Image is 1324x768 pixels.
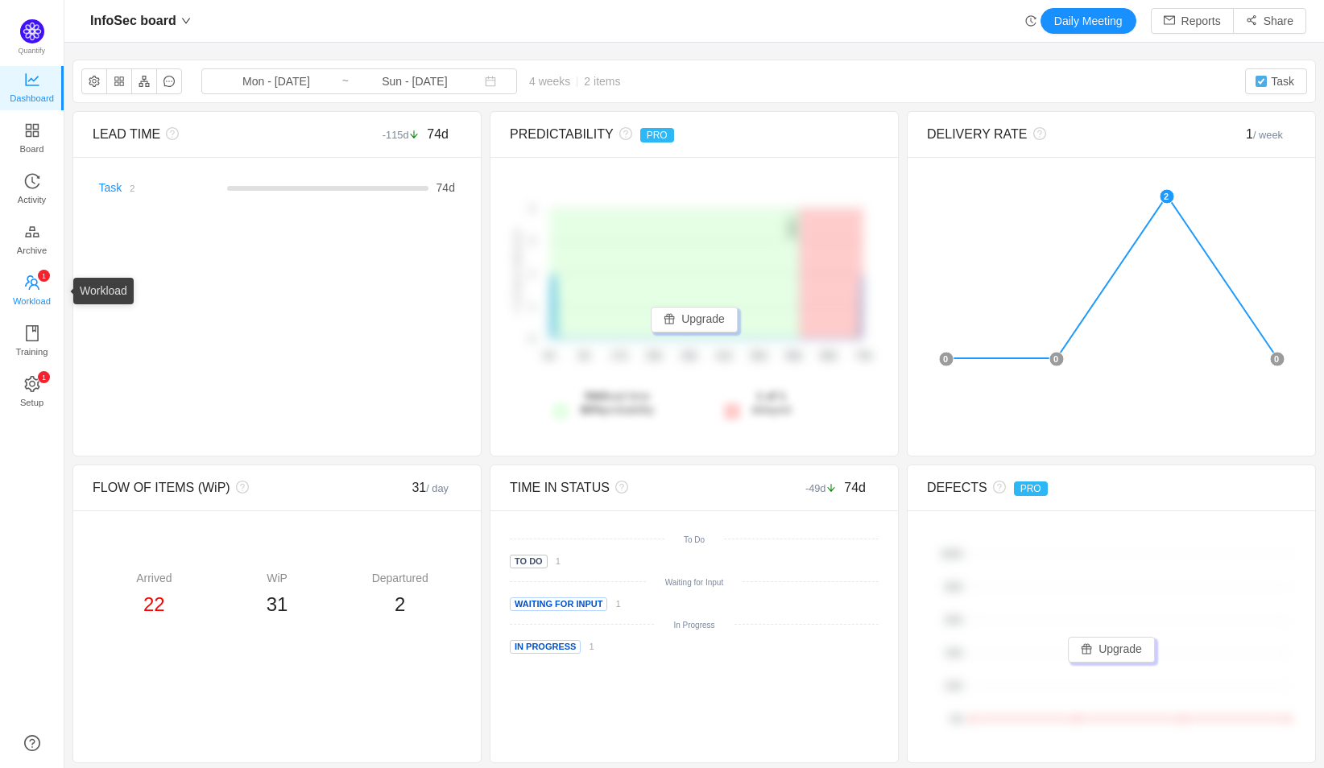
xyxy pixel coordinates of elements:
[510,125,787,144] div: PREDICTABILITY
[211,72,341,90] input: Start date
[945,582,963,592] tspan: 80%
[950,714,963,724] tspan: 0%
[24,123,40,155] a: Board
[15,336,48,368] span: Training
[395,593,405,615] span: 2
[131,68,157,94] button: icon: apartment
[160,127,179,140] i: icon: question-circle
[640,128,674,142] span: PRO
[427,127,449,141] span: 74d
[437,181,455,194] span: d
[24,224,40,240] i: icon: gold
[10,82,54,114] span: Dashboard
[1245,68,1307,94] button: Task
[987,481,1006,493] i: icon: question-circle
[1014,481,1048,496] span: PRO
[38,371,50,383] sup: 1
[18,184,46,216] span: Activity
[1025,15,1036,27] i: icon: history
[556,556,561,566] small: 1
[945,615,963,625] tspan: 60%
[544,350,554,361] tspan: 0d
[41,371,45,383] p: 1
[99,181,122,194] a: Task
[684,535,705,544] small: To Do
[581,403,655,416] span: probability
[20,386,43,419] span: Setup
[38,270,50,282] sup: 1
[181,16,191,26] i: icon: down
[927,478,1204,498] div: DEFECTS
[517,75,632,88] span: 4 weeks
[584,75,620,88] span: 2 items
[589,642,594,651] small: 1
[1041,8,1136,34] button: Daily Meeting
[24,122,40,138] i: icon: appstore
[510,478,787,498] div: TIME IN STATUS
[1151,8,1234,34] button: icon: mailReports
[130,184,134,193] small: 2
[512,230,522,313] text: # of items delivered
[24,225,40,257] a: Archive
[20,133,44,165] span: Board
[24,275,40,308] a: icon: teamWorkload
[805,482,844,494] small: -49d
[383,129,428,141] small: -115d
[751,350,767,361] tspan: 50d
[510,640,581,654] span: In Progress
[941,549,963,559] tspan: 100%
[548,554,561,567] a: 1
[785,350,801,361] tspan: 58d
[13,285,51,317] span: Workload
[611,350,627,361] tspan: 17d
[1028,127,1046,140] i: icon: question-circle
[510,597,607,611] span: Waiting for Input
[1246,127,1283,141] span: 1
[581,403,603,416] strong: 80%
[579,350,590,361] tspan: 9d
[17,234,47,266] span: Archive
[530,204,535,213] tspan: 2
[581,390,655,416] span: lead time
[24,326,40,358] a: Training
[41,270,45,282] p: 1
[267,593,288,615] span: 31
[93,127,160,141] span: LEAD TIME
[651,307,738,332] button: icon: giftUpgrade
[338,570,461,587] div: Departured
[437,181,449,194] span: 74
[106,68,132,94] button: icon: appstore
[585,390,604,403] strong: 59d
[646,350,662,361] tspan: 25d
[826,483,837,493] i: icon: arrow-down
[751,390,791,416] span: delayed
[24,174,40,206] a: Activity
[24,72,40,105] a: Dashboard
[855,350,871,361] tspan: 74d
[581,639,594,652] a: 1
[821,350,837,361] tspan: 66d
[756,390,786,403] strong: 1 of 1
[530,269,535,279] tspan: 1
[530,237,535,246] tspan: 2
[19,47,46,55] span: Quantify
[665,578,723,587] small: Waiting for Input
[156,68,182,94] button: icon: message
[24,377,40,409] a: icon: settingSetup
[1253,129,1283,141] small: / week
[81,68,107,94] button: icon: setting
[485,76,496,87] i: icon: calendar
[673,621,714,630] small: In Progress
[610,481,628,493] i: icon: question-circle
[24,173,40,189] i: icon: history
[945,648,963,658] tspan: 40%
[24,275,40,291] i: icon: team
[24,376,40,392] i: icon: setting
[143,593,165,615] span: 22
[681,350,697,361] tspan: 33d
[1068,637,1155,663] button: icon: giftUpgrade
[945,681,963,691] tspan: 20%
[510,555,548,568] span: To Do
[230,481,249,493] i: icon: question-circle
[716,350,732,361] tspan: 41d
